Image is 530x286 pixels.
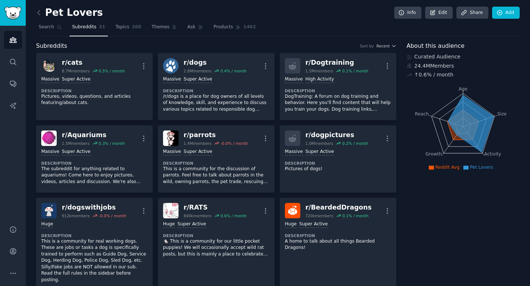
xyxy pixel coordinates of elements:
[41,233,148,238] dt: Description
[62,213,90,218] div: 912k members
[492,7,520,19] a: Add
[152,24,170,31] span: Themes
[285,233,391,238] dt: Description
[163,221,175,228] div: Huge
[459,86,467,92] tspan: Age
[470,165,494,170] span: Pet Lovers
[62,76,91,83] div: Super Active
[62,141,90,146] div: 1.5M members
[305,58,368,67] div: r/ Dogtraining
[158,53,275,120] a: dogsr/dogs2.8Mmembers0.4% / monthMassiveSuper ActiveDescription/r/dogs is a place for dog owners ...
[342,213,368,218] div: 0.1 % / month
[113,21,144,36] a: Topics200
[163,88,269,93] dt: Description
[41,58,57,74] img: cats
[163,238,269,258] p: 🐁 This is a community for our little pocket puppies! We will occasionally accept wild rat posts, ...
[41,88,148,93] dt: Description
[62,203,126,212] div: r/ dogswithjobs
[41,76,59,83] div: Massive
[280,125,396,193] a: r/dogpictures1.0Mmembers0.2% / monthMassiveSuper ActiveDescriptionPictures of dogs!
[342,141,368,146] div: 0.2 % / month
[163,149,181,155] div: Massive
[72,24,96,31] span: Subreddits
[163,93,269,113] p: /r/dogs is a place for dog owners of all levels of knowledge, skill, and experience to discuss va...
[41,161,148,166] dt: Description
[116,24,129,31] span: Topics
[305,213,333,218] div: 720k members
[285,166,391,172] p: Pictures of dogs!
[305,76,334,83] div: High Activity
[163,58,179,74] img: dogs
[220,68,247,74] div: 0.4 % / month
[280,53,396,120] a: r/Dogtraining1.5Mmembers0.1% / monthMassiveHigh ActivityDescriptionDogTraining: A forum on dog tr...
[305,141,333,146] div: 1.0M members
[99,24,105,31] span: 31
[184,58,247,67] div: r/ dogs
[220,213,247,218] div: 0.6 % / month
[185,21,206,36] a: Ask
[394,7,421,19] a: Info
[285,238,391,251] p: A home to talk about all things Bearded Dragons!
[285,76,303,83] div: Massive
[41,131,57,146] img: Aquariums
[184,68,212,74] div: 2.8M members
[484,151,501,157] tspan: Activity
[36,21,64,36] a: Search
[425,7,453,19] a: Edit
[285,203,300,218] img: BeardedDragons
[377,43,396,49] button: Recent
[62,149,91,155] div: Super Active
[99,141,125,146] div: 0.3 % / month
[163,203,179,218] img: RATS
[305,68,333,74] div: 1.5M members
[99,213,126,218] div: -0.0 % / month
[184,203,247,212] div: r/ RATS
[163,233,269,238] dt: Description
[177,221,206,228] div: Super Active
[36,125,153,193] a: Aquariumsr/Aquariums1.5Mmembers0.3% / monthMassiveSuper ActiveDescriptionThe subreddit for anythi...
[497,111,506,116] tspan: Size
[285,93,391,113] p: DogTraining: A forum on dog training and behavior. Here you'll find content that will help you tr...
[211,21,258,36] a: Products1462
[184,149,212,155] div: Super Active
[184,141,212,146] div: 1.4M members
[285,161,391,166] dt: Description
[299,221,328,228] div: Super Active
[41,203,57,218] img: dogswithjobs
[285,88,391,93] dt: Description
[305,131,368,140] div: r/ dogpictures
[39,24,54,31] span: Search
[360,43,374,49] div: Sort by
[285,221,297,228] div: Huge
[414,71,453,79] div: ↑ 0.6 % / month
[62,131,125,140] div: r/ Aquariums
[184,213,212,218] div: 840k members
[41,238,148,283] p: This is a community for real working dogs. These are jobs or tasks a dog is specifically trained ...
[425,151,442,157] tspan: Growth
[41,166,148,185] p: The subreddit for anything related to aquariums! Come here to enjoy pictures, videos, articles an...
[62,58,125,67] div: r/ cats
[163,76,181,83] div: Massive
[243,24,256,31] span: 1462
[36,53,153,120] a: catsr/cats8.7Mmembers0.5% / monthMassiveSuper ActiveDescriptionPictures, videos, questions, and a...
[305,203,372,212] div: r/ BeardedDragons
[342,68,368,74] div: 0.1 % / month
[4,7,21,19] img: GummySearch logo
[184,131,248,140] div: r/ parrots
[184,76,212,83] div: Super Active
[435,165,460,170] span: Reddit Avg
[36,42,67,51] span: Subreddits
[163,161,269,166] dt: Description
[163,166,269,185] p: This is a community for the discussion of parrots. Feel free to talk about parrots in the wild, o...
[220,141,248,146] div: -0.0 % / month
[62,68,90,74] div: 8.7M members
[158,125,275,193] a: parrotsr/parrots1.4Mmembers-0.0% / monthMassiveSuper ActiveDescriptionThis is a community for the...
[41,149,59,155] div: Massive
[36,7,103,19] h2: Pet Lovers
[163,131,179,146] img: parrots
[149,21,180,36] a: Themes
[407,62,520,70] div: 24.4M Members
[407,53,520,61] div: Curated Audience
[415,111,429,116] tspan: Reach
[213,24,233,31] span: Products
